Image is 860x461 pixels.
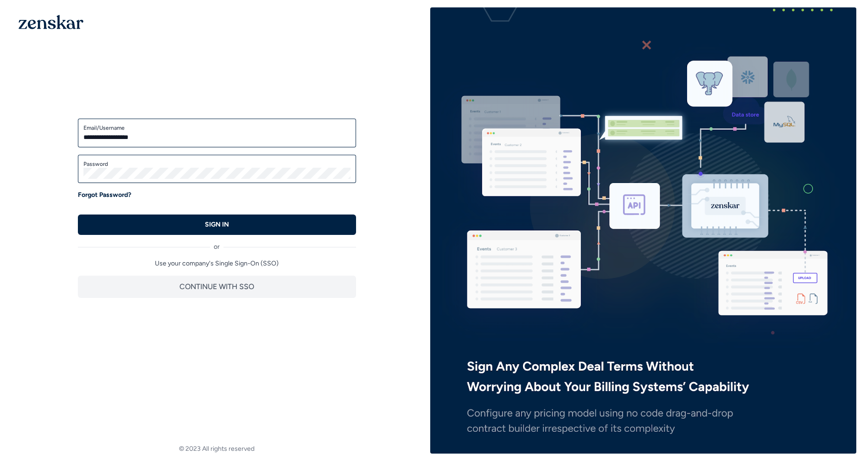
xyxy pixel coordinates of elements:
[83,124,350,132] label: Email/Username
[83,160,350,168] label: Password
[78,259,356,268] p: Use your company's Single Sign-On (SSO)
[78,276,356,298] button: CONTINUE WITH SSO
[78,190,131,200] a: Forgot Password?
[78,235,356,252] div: or
[205,220,229,229] p: SIGN IN
[78,215,356,235] button: SIGN IN
[19,15,83,29] img: 1OGAJ2xQqyY4LXKgY66KYq0eOWRCkrZdAb3gUhuVAqdWPZE9SRJmCz+oDMSn4zDLXe31Ii730ItAGKgCKgCCgCikA4Av8PJUP...
[4,444,430,454] footer: © 2023 All rights reserved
